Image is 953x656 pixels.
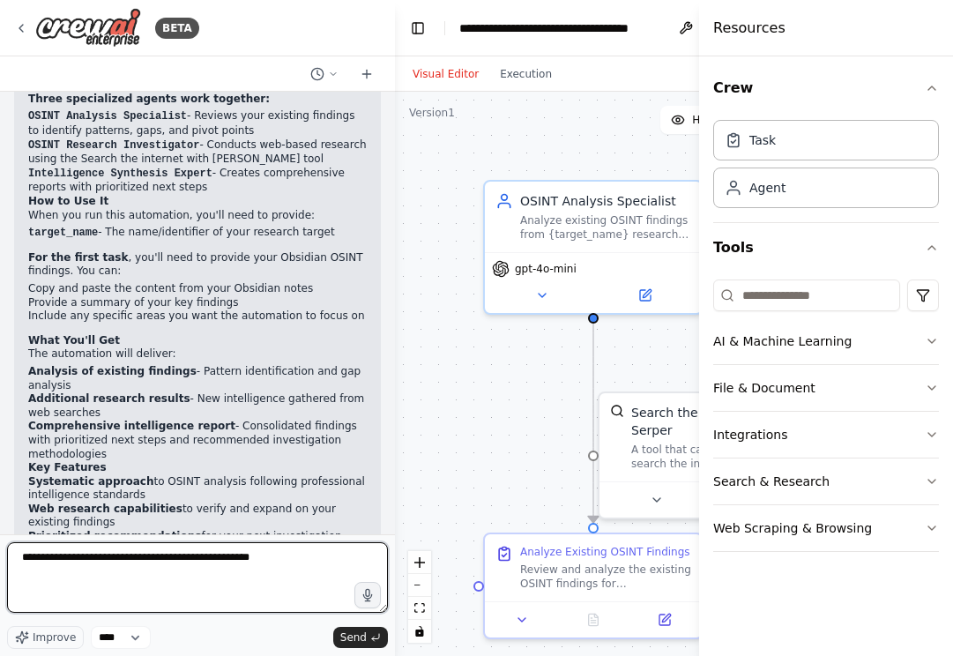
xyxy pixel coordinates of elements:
[713,412,939,458] button: Integrations
[713,318,939,364] button: AI & Machine Learning
[33,630,76,645] span: Improve
[595,285,695,306] button: Open in side panel
[28,334,120,347] strong: What You'll Get
[713,272,939,566] div: Tools
[28,138,367,167] li: - Conducts web-based research using the Search the internet with [PERSON_NAME] tool
[598,391,818,519] div: SerperDevToolSearch the internet with SerperA tool that can be used to search the internet with a...
[28,296,367,310] li: Provide a summary of your key findings
[408,551,431,643] div: React Flow controls
[353,63,381,85] button: Start a new chat
[489,63,562,85] button: Execution
[584,324,602,523] g: Edge from 3f8ba054-2077-4a16-8a3b-db1246272d1a to 8165bff2-273d-4ea5-aabb-63284716f2f3
[713,365,939,411] button: File & Document
[408,620,431,643] button: toggle interactivity
[402,63,489,85] button: Visual Editor
[713,18,785,39] h4: Resources
[520,213,691,242] div: Analyze existing OSINT findings from {target_name} research notes to identify patterns, gaps, and...
[634,609,695,630] button: Open in side panel
[28,168,212,180] code: Intelligence Synthesis Expert
[556,609,631,630] button: No output available
[28,226,367,241] li: - The name/identifier of your research target
[28,167,367,195] li: - Creates comprehensive reports with prioritized next steps
[749,179,785,197] div: Agent
[28,392,367,420] li: - New intelligence gathered from web searches
[713,458,939,504] button: Search & Research
[28,365,367,392] li: - Pattern identification and gap analysis
[713,505,939,551] button: Web Scraping & Browsing
[155,18,199,39] div: BETA
[28,195,108,207] strong: How to Use It
[28,209,367,223] p: When you run this automation, you'll need to provide:
[28,392,190,405] strong: Additional research results
[28,530,367,557] li: for your next investigation steps
[340,630,367,645] span: Send
[28,251,128,264] strong: For the first task
[28,347,367,362] p: The automation will deliver:
[713,63,939,113] button: Crew
[28,420,367,461] li: - Consolidated findings with prioritized next steps and recommended investigation methodologies
[713,113,939,222] div: Crew
[28,227,98,239] code: target_name
[28,503,182,515] strong: Web research capabilities
[303,63,346,85] button: Switch to previous chat
[520,545,690,559] div: Analyze Existing OSINT Findings
[28,109,367,138] li: - Reviews your existing findings to identify patterns, gaps, and pivot points
[408,597,431,620] button: fit view
[483,180,704,315] div: OSINT Analysis SpecialistAnalyze existing OSINT findings from {target_name} research notes to ide...
[28,365,197,377] strong: Analysis of existing findings
[28,420,235,432] strong: Comprehensive intelligence report
[28,475,153,488] strong: Systematic approach
[28,93,270,105] strong: Three specialized agents work together:
[28,530,201,542] strong: Prioritized recommendations
[520,192,691,210] div: OSINT Analysis Specialist
[515,262,577,276] span: gpt-4o-mini
[354,582,381,608] button: Click to speak your automation idea
[28,309,367,324] li: Include any specific areas you want the automation to focus on
[333,627,388,648] button: Send
[520,563,691,591] div: Review and analyze the existing OSINT findings for {target_name} from the provided research notes...
[28,282,367,296] li: Copy and paste the content from your Obsidian notes
[408,551,431,574] button: zoom in
[28,475,367,503] li: to OSINT analysis following professional intelligence standards
[28,461,107,473] strong: Key Features
[7,626,84,649] button: Improve
[749,131,776,149] div: Task
[28,251,367,279] p: , you'll need to provide your Obsidian OSINT findings. You can:
[28,139,199,152] code: OSINT Research Investigator
[631,404,806,439] div: Search the internet with Serper
[409,106,455,120] div: Version 1
[28,503,367,530] li: to verify and expand on your existing findings
[660,106,756,134] button: Hide Tools
[610,404,624,418] img: SerperDevTool
[35,8,141,48] img: Logo
[406,16,430,41] button: Hide left sidebar
[631,443,806,471] div: A tool that can be used to search the internet with a search_query. Supports different search typ...
[28,110,187,123] code: OSINT Analysis Specialist
[408,574,431,597] button: zoom out
[459,19,658,37] nav: breadcrumb
[483,533,704,639] div: Analyze Existing OSINT FindingsReview and analyze the existing OSINT findings for {target_name} f...
[713,223,939,272] button: Tools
